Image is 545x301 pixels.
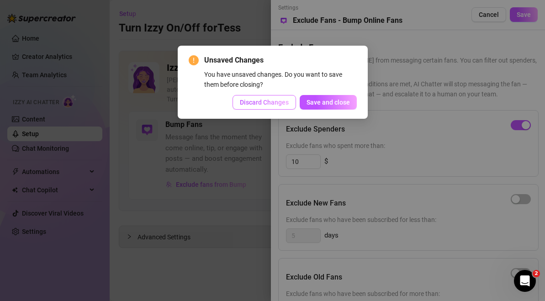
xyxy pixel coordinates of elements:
[204,69,357,90] div: You have unsaved changes. Do you want to save them before closing?
[189,55,199,65] span: exclamation-circle
[240,99,289,106] span: Discard Changes
[204,55,357,66] span: Unsaved Changes
[300,95,357,110] button: Save and close
[233,95,296,110] button: Discard Changes
[533,270,540,277] span: 2
[307,99,350,106] span: Save and close
[514,270,536,292] iframe: Intercom live chat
